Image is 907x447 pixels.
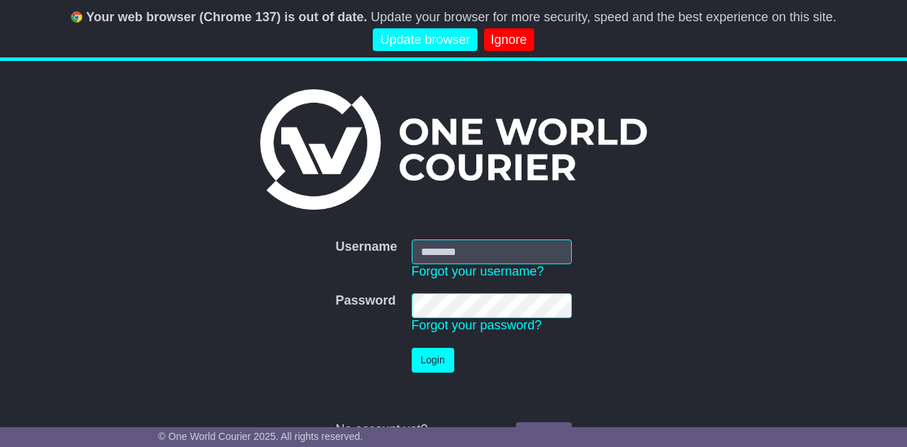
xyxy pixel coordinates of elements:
a: Register [516,422,571,447]
span: © One World Courier 2025. All rights reserved. [158,431,363,442]
label: Username [335,239,397,255]
a: Forgot your password? [412,318,542,332]
span: Update your browser for more security, speed and the best experience on this site. [371,10,836,24]
button: Login [412,348,454,373]
a: Ignore [484,28,534,52]
div: No account yet? [335,422,571,438]
b: Your web browser (Chrome 137) is out of date. [86,10,368,24]
label: Password [335,293,395,309]
img: One World [260,89,647,210]
a: Forgot your username? [412,264,544,278]
a: Update browser [373,28,477,52]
